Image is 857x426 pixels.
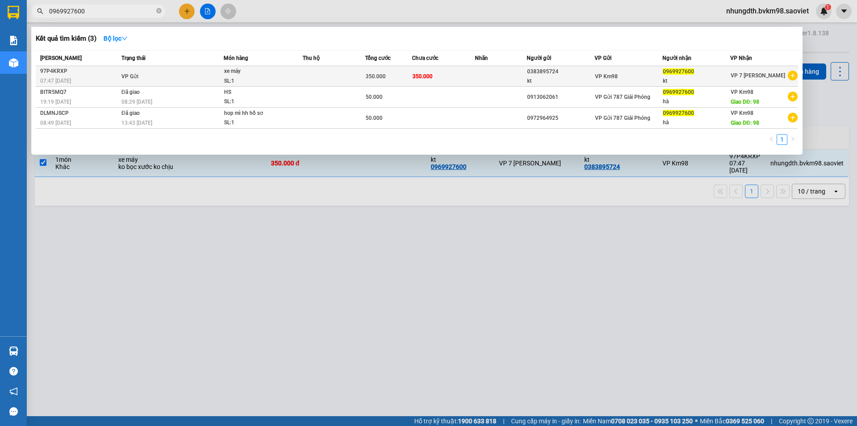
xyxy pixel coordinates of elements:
[156,7,162,16] span: close-circle
[527,55,551,61] span: Người gửi
[366,94,383,100] span: 50.000
[766,134,777,145] button: left
[412,55,438,61] span: Chưa cước
[224,55,248,61] span: Món hàng
[412,73,433,80] span: 350.000
[777,134,787,145] li: 1
[527,67,594,76] div: 0383895724
[366,115,383,121] span: 50.000
[40,109,119,118] div: DLMNJSCP
[121,120,152,126] span: 13:43 [DATE]
[37,8,43,14] span: search
[731,99,759,105] span: Giao DĐ: 98
[49,6,154,16] input: Tìm tên, số ĐT hoặc mã đơn
[40,88,119,97] div: BITR5MQ7
[96,31,135,46] button: Bộ lọcdown
[595,94,650,100] span: VP Gửi 787 Giải Phóng
[663,118,730,127] div: hà
[527,76,594,86] div: kt
[40,120,71,126] span: 08:49 [DATE]
[121,35,128,42] span: down
[9,367,18,375] span: question-circle
[224,97,291,107] div: SL: 1
[9,36,18,45] img: solution-icon
[40,78,71,84] span: 07:47 [DATE]
[224,109,291,118] div: hop mì hh hồ sơ
[224,76,291,86] div: SL: 1
[527,114,594,123] div: 0972964925
[156,8,162,13] span: close-circle
[769,136,774,142] span: left
[663,110,694,116] span: 0969927600
[731,89,753,95] span: VP Km98
[9,407,18,416] span: message
[731,120,759,126] span: Giao DĐ: 98
[663,97,730,106] div: hà
[121,55,146,61] span: Trạng thái
[224,118,291,128] div: SL: 1
[595,73,618,80] span: VP Km98
[121,99,152,105] span: 08:29 [DATE]
[662,55,691,61] span: Người nhận
[303,55,320,61] span: Thu hộ
[9,387,18,396] span: notification
[766,134,777,145] li: Previous Page
[527,93,594,102] div: 0913062061
[663,68,694,75] span: 0969927600
[121,73,138,80] span: VP Gửi
[788,113,798,122] span: plus-circle
[790,136,795,142] span: right
[36,34,96,43] h3: Kết quả tìm kiếm ( 3 )
[40,67,119,76] div: 97P4KRXP
[8,6,19,19] img: logo-vxr
[365,55,391,61] span: Tổng cước
[730,55,752,61] span: VP Nhận
[788,92,798,101] span: plus-circle
[788,71,798,80] span: plus-circle
[104,35,128,42] strong: Bộ lọc
[663,76,730,86] div: kt
[787,134,798,145] button: right
[224,67,291,76] div: xe máy
[787,134,798,145] li: Next Page
[663,89,694,95] span: 0969927600
[121,110,140,116] span: Đã giao
[121,89,140,95] span: Đã giao
[475,55,488,61] span: Nhãn
[595,55,612,61] span: VP Gửi
[224,88,291,97] div: HS
[40,99,71,105] span: 19:19 [DATE]
[40,55,82,61] span: [PERSON_NAME]
[731,72,785,79] span: VP 7 [PERSON_NAME]
[9,58,18,67] img: warehouse-icon
[366,73,386,80] span: 350.000
[731,110,753,116] span: VP Km98
[595,115,650,121] span: VP Gửi 787 Giải Phóng
[9,346,18,356] img: warehouse-icon
[777,135,787,144] a: 1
